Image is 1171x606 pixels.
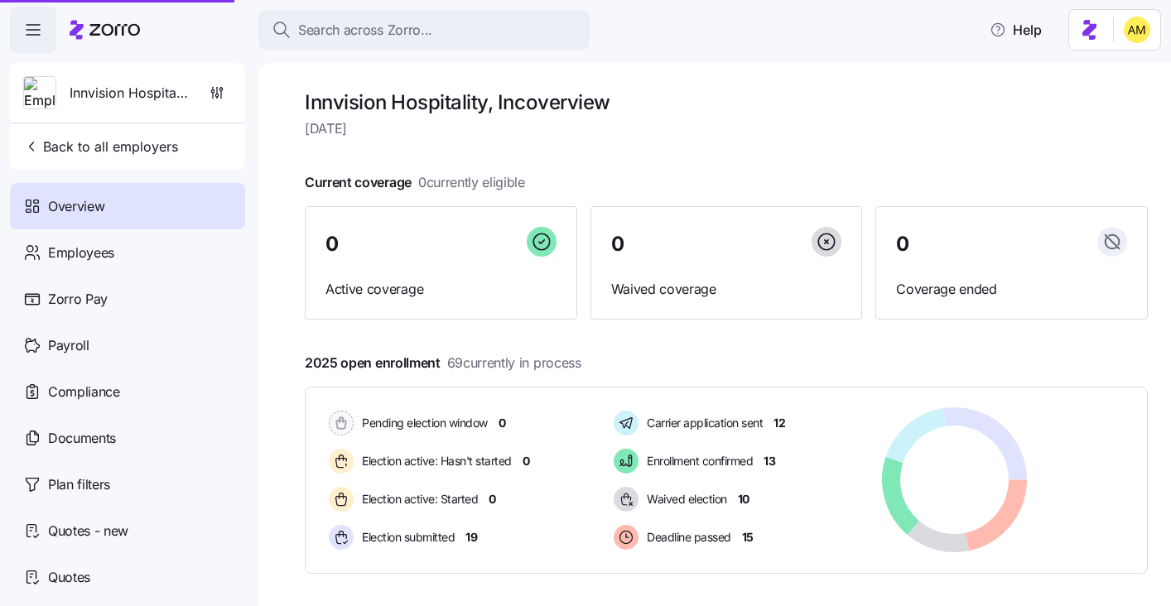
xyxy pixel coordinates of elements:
[499,415,506,431] span: 0
[738,491,749,507] span: 10
[325,279,557,300] span: Active coverage
[489,491,496,507] span: 0
[764,453,775,469] span: 13
[357,415,488,431] span: Pending election window
[48,428,116,449] span: Documents
[305,172,525,193] span: Current coverage
[418,172,525,193] span: 0 currently eligible
[357,453,512,469] span: Election active: Hasn't started
[10,554,245,600] a: Quotes
[48,521,128,541] span: Quotes - new
[10,507,245,554] a: Quotes - new
[10,276,245,322] a: Zorro Pay
[1124,17,1150,43] img: dfaaf2f2725e97d5ef9e82b99e83f4d7
[17,130,185,163] button: Back to all employers
[10,322,245,368] a: Payroll
[357,529,455,546] span: Election submitted
[357,491,478,507] span: Election active: Started
[48,243,114,263] span: Employees
[258,10,590,50] button: Search across Zorro...
[642,415,763,431] span: Carrier application sent
[48,289,108,310] span: Zorro Pay
[23,137,178,156] span: Back to all employers
[305,118,1148,139] span: [DATE]
[48,567,90,588] span: Quotes
[976,13,1055,46] button: Help
[10,229,245,276] a: Employees
[611,234,624,254] span: 0
[896,279,1127,300] span: Coverage ended
[773,415,785,431] span: 12
[305,353,581,373] span: 2025 open enrollment
[742,529,754,546] span: 15
[896,234,909,254] span: 0
[325,234,339,254] span: 0
[642,529,731,546] span: Deadline passed
[10,461,245,507] a: Plan filters
[70,83,189,103] span: Innvision Hospitality, Inc
[305,89,1148,115] h1: Innvision Hospitality, Inc overview
[611,279,842,300] span: Waived coverage
[10,415,245,461] a: Documents
[298,20,432,41] span: Search across Zorro...
[642,491,727,507] span: Waived election
[10,183,245,229] a: Overview
[10,368,245,415] a: Compliance
[48,382,120,402] span: Compliance
[48,335,89,356] span: Payroll
[523,453,530,469] span: 0
[990,20,1042,40] span: Help
[24,77,55,110] img: Employer logo
[447,353,581,373] span: 69 currently in process
[48,196,104,217] span: Overview
[642,453,753,469] span: Enrollment confirmed
[48,474,110,495] span: Plan filters
[465,529,477,546] span: 19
